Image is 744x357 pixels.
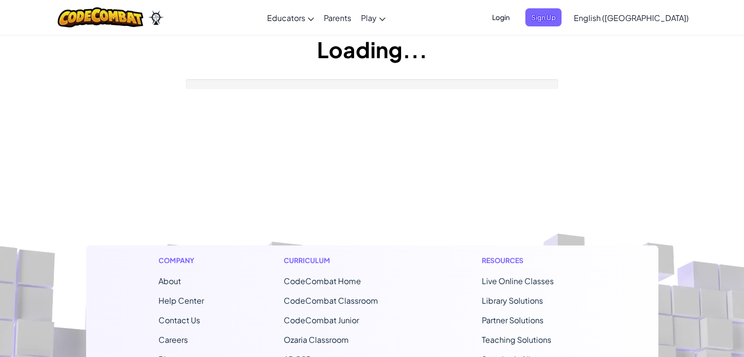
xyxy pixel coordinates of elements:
[284,335,349,345] a: Ozaria Classroom
[284,295,378,306] a: CodeCombat Classroom
[158,255,204,266] h1: Company
[356,4,390,31] a: Play
[158,276,181,286] a: About
[482,335,551,345] a: Teaching Solutions
[361,13,377,23] span: Play
[158,335,188,345] a: Careers
[284,315,359,325] a: CodeCombat Junior
[158,315,200,325] span: Contact Us
[525,8,562,26] button: Sign Up
[569,4,694,31] a: English ([GEOGRAPHIC_DATA])
[482,315,543,325] a: Partner Solutions
[486,8,516,26] button: Login
[482,295,543,306] a: Library Solutions
[284,255,402,266] h1: Curriculum
[262,4,319,31] a: Educators
[58,7,143,27] img: CodeCombat logo
[319,4,356,31] a: Parents
[284,276,361,286] span: CodeCombat Home
[267,13,305,23] span: Educators
[158,295,204,306] a: Help Center
[148,10,164,25] img: Ozaria
[574,13,689,23] span: English ([GEOGRAPHIC_DATA])
[482,276,554,286] a: Live Online Classes
[482,255,586,266] h1: Resources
